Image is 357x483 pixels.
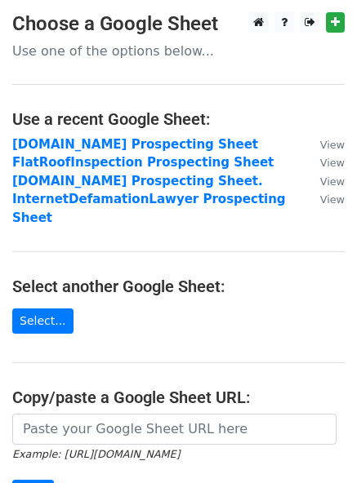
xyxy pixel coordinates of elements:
a: FlatRoofInspection Prospecting Sheet [12,155,274,170]
a: [DOMAIN_NAME] Prospecting Sheet [12,137,258,152]
small: Example: [URL][DOMAIN_NAME] [12,448,180,460]
a: View [304,155,345,170]
a: View [304,137,345,152]
p: Use one of the options below... [12,42,345,60]
a: [DOMAIN_NAME] Prospecting Sheet. [12,174,263,188]
h3: Choose a Google Sheet [12,12,345,36]
a: InternetDefamationLawyer Prospecting Sheet [12,192,286,225]
small: View [320,139,345,151]
h4: Copy/paste a Google Sheet URL: [12,388,345,407]
small: View [320,193,345,206]
small: View [320,175,345,188]
h4: Select another Google Sheet: [12,277,345,296]
input: Paste your Google Sheet URL here [12,414,337,445]
a: View [304,174,345,188]
a: Select... [12,308,74,334]
small: View [320,157,345,169]
a: View [304,192,345,206]
h4: Use a recent Google Sheet: [12,109,345,129]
